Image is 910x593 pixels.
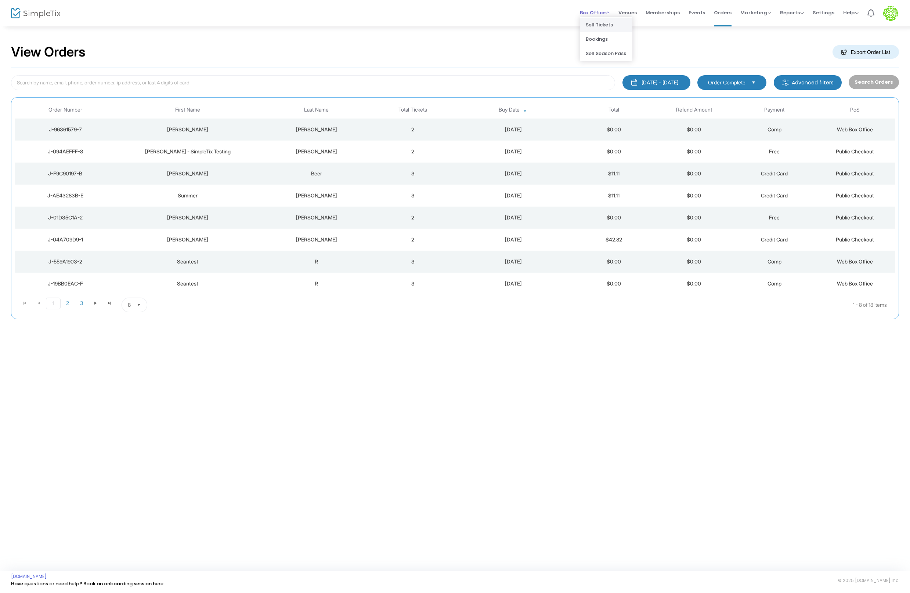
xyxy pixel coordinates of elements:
[106,300,112,306] span: Go to the last page
[373,185,453,207] td: 3
[580,18,632,32] li: Sell Tickets
[769,148,780,154] span: Free
[654,141,734,163] td: $0.00
[17,192,114,199] div: J-AE43283B-E
[833,45,899,59] m-button: Export Order List
[654,273,734,295] td: $0.00
[455,170,572,177] div: 9/23/2025
[102,298,116,309] span: Go to the last page
[761,192,788,199] span: Credit Card
[761,170,788,177] span: Credit Card
[642,79,678,86] div: [DATE] - [DATE]
[654,207,734,229] td: $0.00
[654,229,734,251] td: $0.00
[262,236,371,243] div: Hauser
[118,192,259,199] div: Summer
[262,126,371,133] div: Whitney
[262,148,371,155] div: Whitney
[11,574,47,579] a: [DOMAIN_NAME]
[118,280,259,287] div: Seantest
[455,258,572,265] div: 9/22/2025
[836,170,874,177] span: Public Checkout
[580,32,632,46] li: Bookings
[373,251,453,273] td: 3
[837,280,873,287] span: Web Box Office
[740,9,771,16] span: Marketing
[11,44,86,60] h2: View Orders
[262,192,371,199] div: Durkin
[11,580,163,587] a: Have questions or need help? Book an onboarding session here
[836,192,874,199] span: Public Checkout
[262,214,371,221] div: Uhler
[118,126,259,133] div: Ian
[618,3,637,22] span: Venues
[782,79,789,86] img: filter
[574,207,654,229] td: $0.00
[373,101,453,119] th: Total Tickets
[708,79,745,86] span: Order Complete
[761,236,788,243] span: Credit Card
[574,185,654,207] td: $11.11
[580,9,610,16] span: Box Office
[373,141,453,163] td: 2
[850,107,860,113] span: PoS
[838,578,899,583] span: © 2025 [DOMAIN_NAME] Inc.
[574,273,654,295] td: $0.00
[455,126,572,133] div: 9/24/2025
[455,148,572,155] div: 9/23/2025
[837,126,873,132] span: Web Box Office
[304,107,329,113] span: Last Name
[654,251,734,273] td: $0.00
[118,258,259,265] div: Seantest
[134,298,144,312] button: Select
[836,148,874,154] span: Public Checkout
[574,141,654,163] td: $0.00
[17,214,114,221] div: J-01D35C1A-2
[574,163,654,185] td: $11.11
[262,170,371,177] div: Beer
[48,107,82,113] span: Order Number
[622,75,690,90] button: [DATE] - [DATE]
[654,185,734,207] td: $0.00
[17,126,114,133] div: J-96361579-7
[580,46,632,61] li: Sell Season Pass
[17,148,114,155] div: J-094AEFFF-8
[574,119,654,141] td: $0.00
[17,170,114,177] div: J-F9C90197-B
[654,101,734,119] th: Refund Amount
[843,9,859,16] span: Help
[768,280,781,287] span: Comp
[689,3,705,22] span: Events
[11,75,615,90] input: Search by name, email, phone, order number, ip address, or last 4 digits of card
[61,298,75,309] span: Page 2
[837,258,873,265] span: Web Box Office
[118,236,259,243] div: Nicholas
[373,207,453,229] td: 2
[499,107,520,113] span: Buy Date
[654,119,734,141] td: $0.00
[118,214,259,221] div: Kristen
[455,214,572,221] div: 9/23/2025
[836,214,874,221] span: Public Checkout
[522,107,528,113] span: Sortable
[748,79,759,87] button: Select
[89,298,102,309] span: Go to the next page
[128,301,131,309] span: 8
[455,192,572,199] div: 9/23/2025
[373,273,453,295] td: 3
[373,119,453,141] td: 2
[646,3,680,22] span: Memberships
[654,163,734,185] td: $0.00
[17,236,114,243] div: J-04A709D9-1
[455,280,572,287] div: 9/22/2025
[631,79,638,86] img: monthly
[220,298,887,312] kendo-pager-info: 1 - 8 of 18 items
[93,300,98,306] span: Go to the next page
[836,236,874,243] span: Public Checkout
[780,9,804,16] span: Reports
[118,148,259,155] div: Ian - SimpleTix Testing
[373,163,453,185] td: 3
[46,298,61,309] span: Page 1
[262,280,371,287] div: R
[813,3,834,22] span: Settings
